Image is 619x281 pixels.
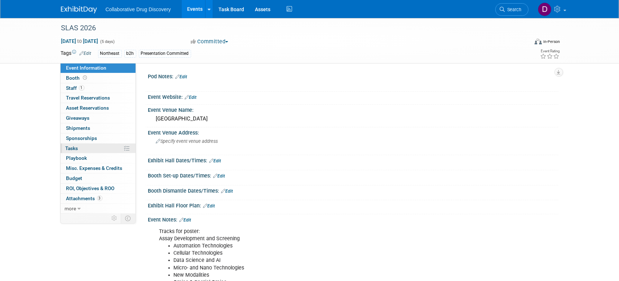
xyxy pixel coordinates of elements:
div: Booth Set-up Dates/Times: [148,170,558,180]
span: Sponsorships [66,135,97,141]
a: Attachments3 [61,194,136,203]
span: 1 [79,85,84,91]
span: Event Information [66,65,107,71]
td: Personalize Event Tab Strip [109,214,121,223]
a: Edit [185,95,197,100]
td: Toggle Event Tabs [121,214,136,223]
span: Shipments [66,125,90,131]
a: Shipments [61,123,136,133]
div: Pod Notes: [148,71,558,80]
li: New Modalities [174,272,475,279]
a: Edit [180,218,191,223]
a: more [61,204,136,214]
a: Edit [176,74,187,79]
div: Booth Dismantle Dates/Times: [148,185,558,195]
a: Giveaways [61,113,136,123]
span: to [76,38,83,44]
span: Giveaways [66,115,90,121]
span: Misc. Expenses & Credits [66,165,123,171]
div: Exhibit Hall Dates/Times: [148,155,558,164]
li: Micro- and Nano Technologies [174,264,475,272]
a: Misc. Expenses & Credits [61,163,136,173]
div: Event Notes: [148,214,558,224]
a: Travel Reservations [61,93,136,103]
span: Booth [66,75,89,81]
div: [GEOGRAPHIC_DATA] [154,113,553,124]
div: Northeast [98,50,122,57]
a: Playbook [61,153,136,163]
li: Data Science and AI [174,257,475,264]
a: Edit [80,51,92,56]
a: Sponsorships [61,133,136,143]
a: Edit [203,203,215,208]
span: ROI, Objectives & ROO [66,185,115,191]
div: SLAS 2026 [59,22,518,35]
a: Event Information [61,63,136,73]
img: Format-Inperson.png [535,39,542,44]
span: Asset Reservations [66,105,109,111]
img: ExhibitDay [61,6,97,13]
span: Tasks [66,145,78,151]
a: Budget [61,174,136,183]
span: [DATE] [DATE] [61,38,99,44]
img: Daniel Castro [538,3,552,16]
span: 3 [97,196,102,201]
div: Event Rating [540,49,560,53]
a: Tasks [61,144,136,153]
div: Event Venue Address: [148,127,558,136]
a: ROI, Objectives & ROO [61,184,136,193]
div: Event Website: [148,92,558,101]
div: In-Person [543,39,560,44]
a: Edit [209,158,221,163]
div: Exhibit Hall Floor Plan: [148,200,558,210]
span: Playbook [66,155,87,161]
li: Automation Technologies [174,242,475,250]
a: Staff1 [61,83,136,93]
a: Asset Reservations [61,103,136,113]
span: Collaborative Drug Discovery [106,6,171,12]
span: Travel Reservations [66,95,110,101]
span: Attachments [66,196,102,201]
span: Specify event venue address [156,139,218,144]
div: Event Format [486,38,560,48]
a: Booth [61,73,136,83]
span: (5 days) [100,39,115,44]
td: Tags [61,49,92,58]
span: Budget [66,175,83,181]
span: Booth not reserved yet [82,75,89,80]
li: Cellular Technologies [174,250,475,257]
a: Search [495,3,529,16]
span: Search [505,7,522,12]
div: b2h [124,50,136,57]
a: Edit [213,174,225,179]
div: Event Venue Name: [148,105,558,114]
div: Presentation Committed [139,50,191,57]
button: Committed [188,38,231,45]
span: more [65,206,76,211]
a: Edit [221,189,233,194]
span: Staff [66,85,84,91]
